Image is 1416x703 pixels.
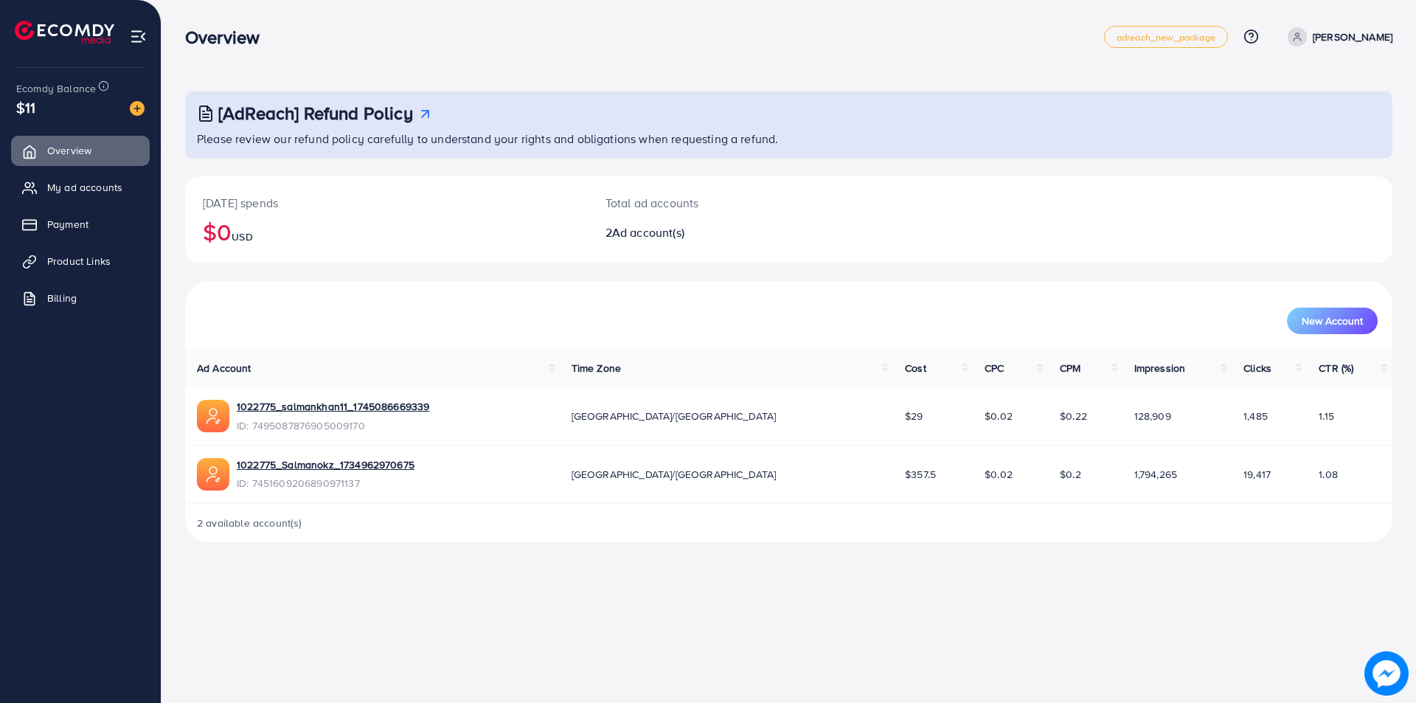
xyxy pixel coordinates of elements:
[16,97,35,118] span: $11
[1364,651,1409,696] img: image
[237,457,414,472] a: 1022775_Salmanokz_1734962970675
[572,467,777,482] span: [GEOGRAPHIC_DATA]/[GEOGRAPHIC_DATA]
[1243,409,1268,423] span: 1,485
[1060,467,1081,482] span: $0.2
[1243,467,1271,482] span: 19,417
[1060,361,1080,375] span: CPM
[905,467,936,482] span: $357.5
[47,254,111,269] span: Product Links
[237,399,429,414] a: 1022775_salmankhan11_1745086669339
[1134,409,1171,423] span: 128,909
[15,21,114,44] img: logo
[572,361,621,375] span: Time Zone
[1319,467,1338,482] span: 1.08
[203,194,570,212] p: [DATE] spends
[47,217,88,232] span: Payment
[218,103,413,124] h3: [AdReach] Refund Policy
[47,143,91,158] span: Overview
[197,130,1384,148] p: Please review our refund policy carefully to understand your rights and obligations when requesti...
[197,400,229,432] img: ic-ads-acc.e4c84228.svg
[11,246,150,276] a: Product Links
[612,224,684,240] span: Ad account(s)
[1134,361,1186,375] span: Impression
[905,361,926,375] span: Cost
[203,218,570,246] h2: $0
[1287,308,1378,334] button: New Account
[11,209,150,239] a: Payment
[605,226,872,240] h2: 2
[572,409,777,423] span: [GEOGRAPHIC_DATA]/[GEOGRAPHIC_DATA]
[985,467,1013,482] span: $0.02
[47,291,77,305] span: Billing
[1319,409,1334,423] span: 1.15
[11,173,150,202] a: My ad accounts
[11,136,150,165] a: Overview
[985,361,1004,375] span: CPC
[197,361,251,375] span: Ad Account
[985,409,1013,423] span: $0.02
[11,283,150,313] a: Billing
[1060,409,1087,423] span: $0.22
[605,194,872,212] p: Total ad accounts
[130,101,145,116] img: image
[232,229,252,244] span: USD
[1243,361,1271,375] span: Clicks
[1282,27,1392,46] a: [PERSON_NAME]
[1117,32,1215,42] span: adreach_new_package
[197,516,302,530] span: 2 available account(s)
[1313,28,1392,46] p: [PERSON_NAME]
[16,81,96,96] span: Ecomdy Balance
[130,28,147,45] img: menu
[1134,467,1177,482] span: 1,794,265
[905,409,923,423] span: $29
[1302,316,1363,326] span: New Account
[237,418,429,433] span: ID: 7495087876905009170
[47,180,122,195] span: My ad accounts
[237,476,414,491] span: ID: 7451609206890971137
[1104,26,1228,48] a: adreach_new_package
[185,27,271,48] h3: Overview
[197,458,229,491] img: ic-ads-acc.e4c84228.svg
[1319,361,1353,375] span: CTR (%)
